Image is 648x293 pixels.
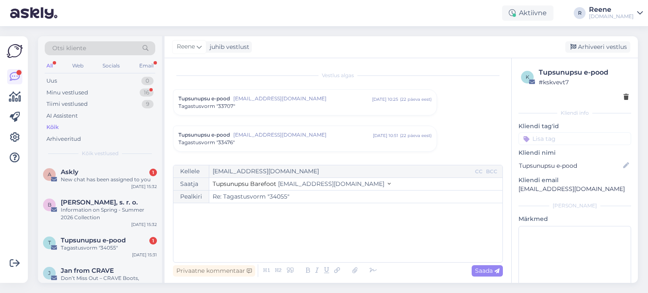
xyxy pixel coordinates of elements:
[48,202,51,208] span: B
[46,123,59,132] div: Kõik
[400,96,432,102] div: ( 22 päeva eest )
[213,180,391,188] button: Tupsunupsu Barefoot [EMAIL_ADDRESS][DOMAIN_NAME]
[140,89,154,97] div: 16
[46,112,78,120] div: AI Assistent
[518,122,631,131] p: Kliendi tag'id
[142,100,154,108] div: 9
[526,74,529,80] span: k
[475,267,499,274] span: Saada
[61,244,157,252] div: Tagastusvorm "34055"
[484,168,499,175] div: BCC
[589,13,634,20] div: [DOMAIN_NAME]
[138,60,155,71] div: Email
[149,169,157,176] div: 1
[70,60,85,71] div: Web
[101,60,121,71] div: Socials
[173,191,209,203] div: Pealkiri
[565,41,630,53] div: Arhiveeri vestlus
[589,6,643,20] a: Reene[DOMAIN_NAME]
[61,267,114,274] span: Jan from CRAVE
[178,131,230,139] span: Tupsunupsu e-pood
[61,176,157,183] div: New chat has been assigned to you
[518,176,631,185] p: Kliendi email
[173,72,503,79] div: Vestlus algas
[539,78,629,87] div: # kskvevt7
[46,89,88,97] div: Minu vestlused
[61,206,157,221] div: Information on Spring - Summer 2026 Collection
[233,131,373,139] span: [EMAIL_ADDRESS][DOMAIN_NAME]
[178,139,235,146] span: Tagastusvorm "33476"
[82,150,119,157] span: Kõik vestlused
[233,95,372,102] span: [EMAIL_ADDRESS][DOMAIN_NAME]
[519,161,621,170] input: Lisa nimi
[539,67,629,78] div: Tupsunupsu e-pood
[518,202,631,210] div: [PERSON_NAME]
[173,265,255,277] div: Privaatne kommentaar
[61,199,138,206] span: BEDA, s. r. o.
[589,6,634,13] div: Reene
[7,43,23,59] img: Askly Logo
[518,185,631,194] p: [EMAIL_ADDRESS][DOMAIN_NAME]
[518,109,631,117] div: Kliendi info
[61,237,126,244] span: Tupsunupsu e-pood
[400,132,432,139] div: ( 22 päeva eest )
[178,95,230,102] span: Tupsunupsu e-pood
[61,168,78,176] span: Askly
[141,77,154,85] div: 0
[46,135,81,143] div: Arhiveeritud
[46,100,88,108] div: Tiimi vestlused
[209,165,473,177] input: Recepient...
[518,215,631,223] p: Märkmed
[48,239,51,246] span: T
[173,165,209,177] div: Kellele
[52,44,86,53] span: Otsi kliente
[48,270,51,276] span: J
[177,42,195,51] span: Reene
[574,7,586,19] div: R
[173,178,209,190] div: Saatja
[209,191,502,203] input: Write subject here...
[518,148,631,157] p: Kliendi nimi
[373,132,398,139] div: [DATE] 10:51
[473,168,484,175] div: CC
[48,171,51,177] span: A
[178,102,235,110] span: Tagastusvorm "33707"
[278,180,384,188] span: [EMAIL_ADDRESS][DOMAIN_NAME]
[206,43,249,51] div: juhib vestlust
[46,77,57,85] div: Uus
[131,221,157,228] div: [DATE] 15:32
[518,132,631,145] input: Lisa tag
[213,180,276,188] span: Tupsunupsu Barefoot
[372,96,398,102] div: [DATE] 10:25
[131,183,157,190] div: [DATE] 15:32
[149,237,157,245] div: 1
[61,274,157,290] div: Don’t Miss Out – CRAVE Boots, Prewalkers and Slippers Ready to Order
[502,5,553,21] div: Aktiivne
[45,60,54,71] div: All
[132,252,157,258] div: [DATE] 15:31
